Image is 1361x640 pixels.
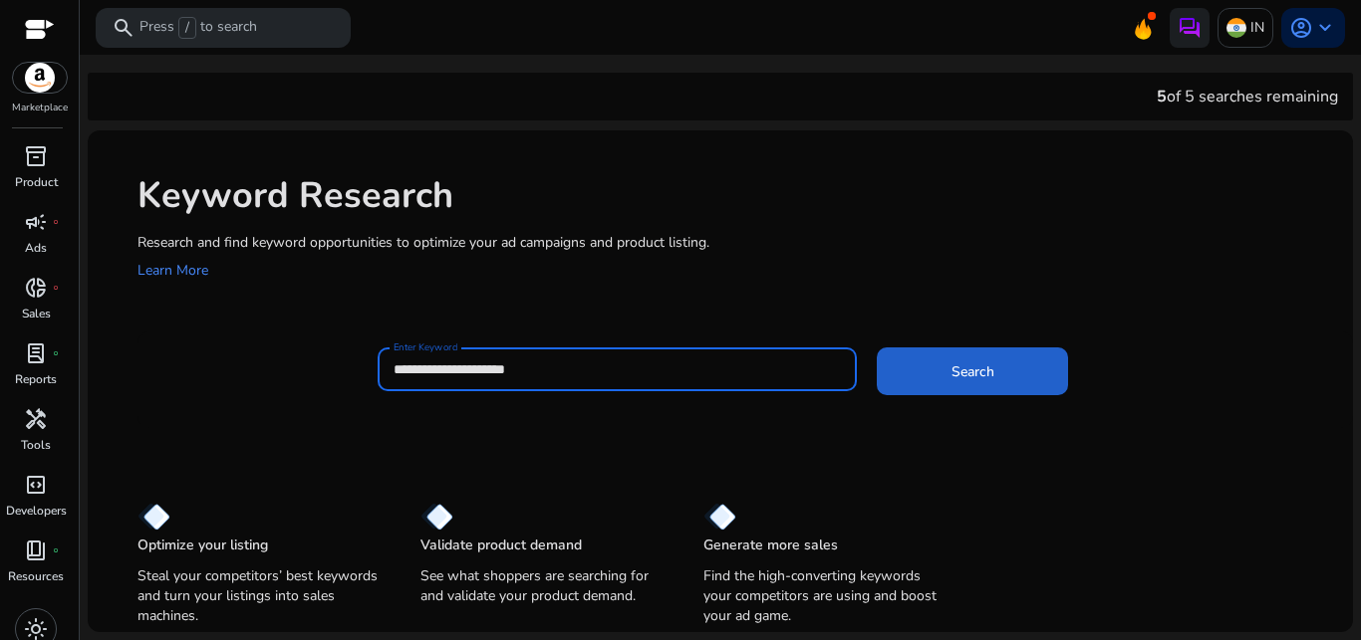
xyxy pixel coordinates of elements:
[703,503,736,531] img: diamond.svg
[394,340,457,354] mat-label: Enter Keyword
[1157,85,1338,108] div: of 5 searches remaining
[420,566,664,606] p: See what shoppers are searching for and validate your product demand.
[137,503,170,531] img: diamond.svg
[24,341,48,365] span: lab_profile
[24,407,48,431] span: handyman
[24,144,48,168] span: inventory_2
[420,503,453,531] img: diamond.svg
[137,174,1333,217] h1: Keyword Research
[15,370,57,388] p: Reports
[877,347,1068,395] button: Search
[22,305,51,322] p: Sales
[24,473,48,497] span: code_blocks
[703,566,947,626] p: Find the high-converting keywords your competitors are using and boost your ad game.
[13,63,67,93] img: amazon.svg
[112,16,136,40] span: search
[24,538,48,562] span: book_4
[137,232,1333,253] p: Research and find keyword opportunities to optimize your ad campaigns and product listing.
[1157,86,1167,107] span: 5
[24,210,48,234] span: campaign
[137,566,381,626] p: Steal your competitors’ best keywords and turn your listings into sales machines.
[21,436,51,454] p: Tools
[52,218,60,226] span: fiber_manual_record
[6,502,67,520] p: Developers
[12,101,68,115] p: Marketplace
[1289,16,1313,40] span: account_circle
[25,239,47,257] p: Ads
[52,546,60,554] span: fiber_manual_record
[420,535,582,555] p: Validate product demand
[1313,16,1337,40] span: keyboard_arrow_down
[178,17,196,39] span: /
[1250,10,1264,45] p: IN
[1226,18,1246,38] img: in.svg
[703,535,838,555] p: Generate more sales
[137,261,208,280] a: Learn More
[24,276,48,300] span: donut_small
[137,535,268,555] p: Optimize your listing
[52,349,60,357] span: fiber_manual_record
[15,173,58,191] p: Product
[952,361,994,382] span: Search
[52,284,60,292] span: fiber_manual_record
[8,567,64,585] p: Resources
[139,17,257,39] p: Press to search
